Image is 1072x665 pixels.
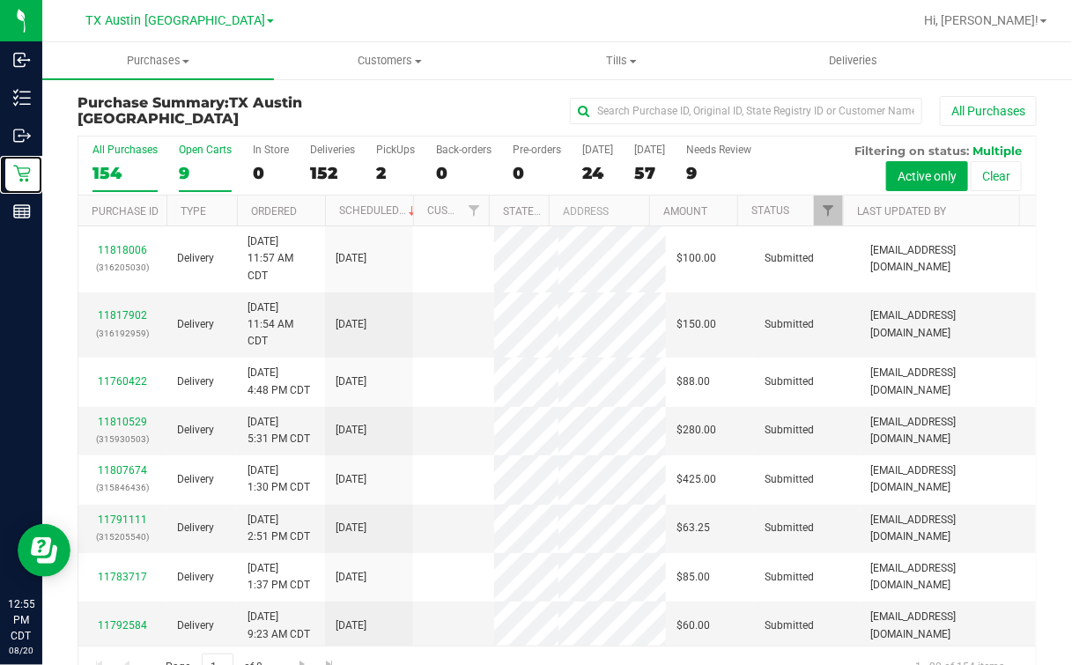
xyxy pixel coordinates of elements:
a: Filter [814,196,843,225]
span: Submitted [765,520,814,536]
span: Submitted [765,471,814,488]
a: 11760422 [98,375,147,388]
inline-svg: Inbound [13,51,31,69]
span: [DATE] 1:37 PM CDT [248,560,310,594]
div: Needs Review [686,144,751,156]
span: [DATE] 2:51 PM CDT [248,512,310,545]
span: [DATE] 9:23 AM CDT [248,609,310,642]
span: Submitted [765,250,814,267]
a: 11792584 [98,619,147,632]
span: Delivery [177,520,214,536]
span: [DATE] [336,422,366,439]
span: Tills [506,53,736,69]
span: [DATE] 11:54 AM CDT [248,299,314,351]
span: TX Austin [GEOGRAPHIC_DATA] [85,13,265,28]
button: Clear [971,161,1022,191]
span: $60.00 [676,617,710,634]
input: Search Purchase ID, Original ID, State Registry ID or Customer Name... [570,98,922,124]
p: (315205540) [89,528,156,545]
span: [DATE] [336,471,366,488]
span: Filtering on status: [854,144,969,158]
span: Multiple [972,144,1022,158]
span: [DATE] [336,316,366,333]
inline-svg: Inventory [13,89,31,107]
div: Back-orders [436,144,492,156]
span: Delivery [177,316,214,333]
span: Deliveries [805,53,901,69]
span: Purchases [42,53,274,69]
p: 12:55 PM CDT [8,596,34,644]
inline-svg: Outbound [13,127,31,144]
span: Customers [275,53,505,69]
div: 57 [634,163,665,183]
a: 11783717 [98,571,147,583]
span: [DATE] 4:48 PM CDT [248,365,310,398]
inline-svg: Retail [13,165,31,182]
span: Delivery [177,617,214,634]
a: 11807674 [98,464,147,477]
a: Customer [427,204,482,217]
span: Delivery [177,373,214,390]
p: (316192959) [89,325,156,342]
span: [EMAIL_ADDRESS][DOMAIN_NAME] [870,512,1025,545]
span: [DATE] [336,569,366,586]
span: Delivery [177,422,214,439]
a: State Registry ID [503,205,595,218]
span: $280.00 [676,422,716,439]
a: Customers [274,42,506,79]
span: Submitted [765,617,814,634]
div: 152 [310,163,355,183]
div: 2 [376,163,415,183]
div: All Purchases [92,144,158,156]
a: Status [751,204,789,217]
a: Deliveries [737,42,969,79]
span: Submitted [765,373,814,390]
p: (316205030) [89,259,156,276]
th: Address [549,196,649,226]
div: Deliveries [310,144,355,156]
span: [DATE] 5:31 PM CDT [248,414,310,447]
span: Delivery [177,250,214,267]
p: 08/20 [8,644,34,657]
span: [EMAIL_ADDRESS][DOMAIN_NAME] [870,609,1025,642]
span: [DATE] 11:57 AM CDT [248,233,314,284]
div: Open Carts [179,144,232,156]
div: In Store [253,144,289,156]
div: 24 [582,163,613,183]
span: [EMAIL_ADDRESS][DOMAIN_NAME] [870,560,1025,594]
div: 0 [253,163,289,183]
span: [EMAIL_ADDRESS][DOMAIN_NAME] [870,365,1025,398]
div: 154 [92,163,158,183]
span: Delivery [177,471,214,488]
span: [EMAIL_ADDRESS][DOMAIN_NAME] [870,307,1025,341]
span: [DATE] [336,520,366,536]
span: [DATE] 1:30 PM CDT [248,462,310,496]
span: Submitted [765,569,814,586]
div: PickUps [376,144,415,156]
span: TX Austin [GEOGRAPHIC_DATA] [78,94,302,127]
a: Filter [459,196,488,225]
span: Hi, [PERSON_NAME]! [924,13,1039,27]
a: Scheduled [339,204,419,217]
span: [EMAIL_ADDRESS][DOMAIN_NAME] [870,242,1025,276]
inline-svg: Reports [13,203,31,220]
a: Tills [506,42,737,79]
div: Pre-orders [513,144,561,156]
a: Purchase ID [92,205,159,218]
a: 11817902 [98,309,147,321]
iframe: Resource center [18,524,70,577]
span: Delivery [177,569,214,586]
span: [DATE] [336,250,366,267]
h3: Purchase Summary: [78,95,397,126]
span: [EMAIL_ADDRESS][DOMAIN_NAME] [870,414,1025,447]
span: [DATE] [336,617,366,634]
div: 9 [179,163,232,183]
span: Submitted [765,316,814,333]
span: $88.00 [676,373,710,390]
a: Ordered [251,205,297,218]
a: 11810529 [98,416,147,428]
span: $85.00 [676,569,710,586]
span: $425.00 [676,471,716,488]
div: [DATE] [634,144,665,156]
div: [DATE] [582,144,613,156]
